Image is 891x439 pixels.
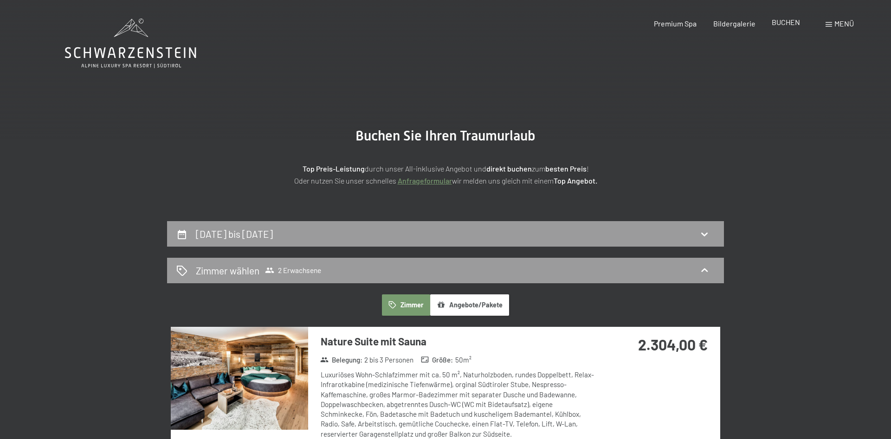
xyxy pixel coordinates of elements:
strong: 2.304,00 € [638,336,708,353]
strong: besten Preis [545,164,587,173]
h3: Nature Suite mit Sauna [321,334,597,349]
button: Angebote/Pakete [430,294,509,316]
strong: Top Angebot. [554,176,597,185]
h2: [DATE] bis [DATE] [196,228,273,240]
span: Buchen Sie Ihren Traumurlaub [355,127,536,144]
a: Anfrageformular [398,176,452,185]
a: BUCHEN [772,18,800,26]
img: mss_renderimg.php [171,327,308,430]
span: Menü [834,19,854,28]
strong: Top Preis-Leistung [303,164,365,173]
span: 2 bis 3 Personen [364,355,413,365]
button: Zimmer [382,294,430,316]
strong: Belegung : [320,355,362,365]
h2: Zimmer wählen [196,264,259,277]
a: Premium Spa [654,19,697,28]
span: 2 Erwachsene [265,266,321,275]
a: Bildergalerie [713,19,755,28]
strong: Größe : [421,355,453,365]
span: 50 m² [455,355,471,365]
p: durch unser All-inklusive Angebot und zum ! Oder nutzen Sie unser schnelles wir melden uns gleich... [213,163,678,186]
strong: direkt buchen [486,164,532,173]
